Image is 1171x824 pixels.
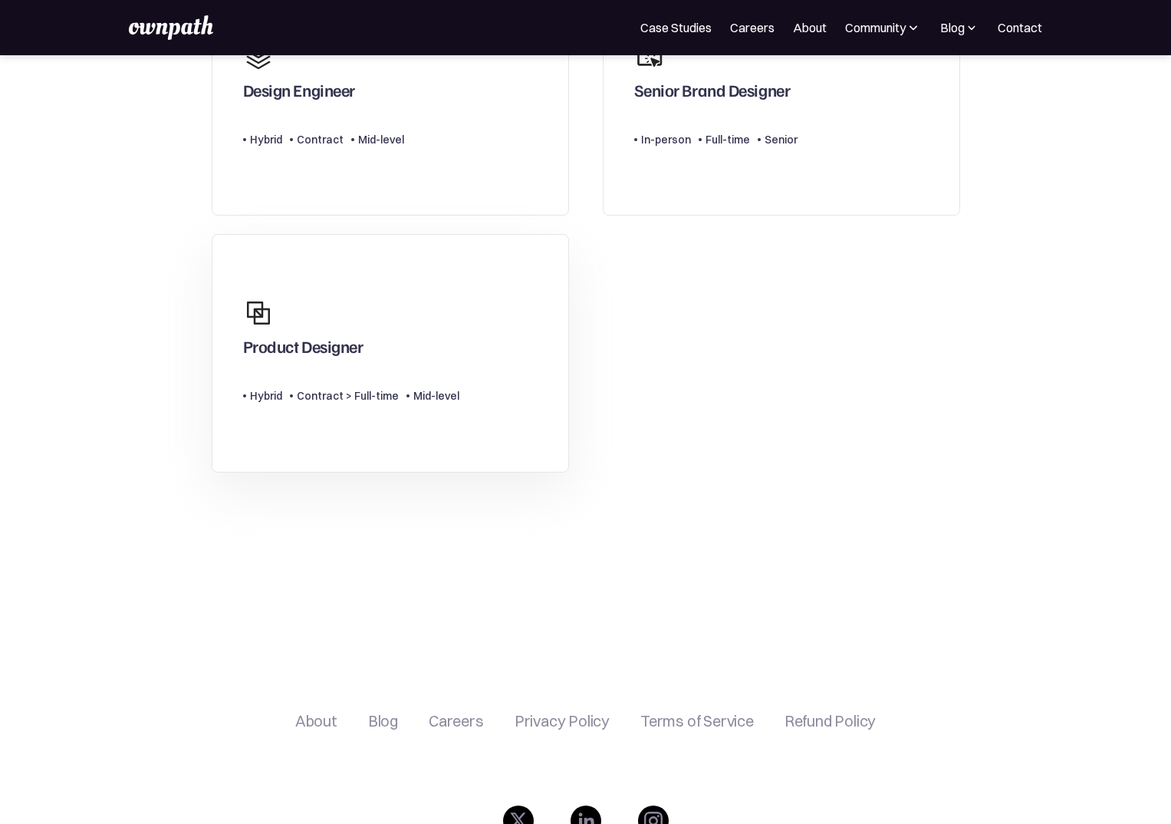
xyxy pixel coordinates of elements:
a: About [295,712,337,730]
div: Community [845,18,921,37]
div: Senior [765,130,798,149]
a: Case Studies [640,18,712,37]
a: Privacy Policy [515,712,610,730]
div: Hybrid [250,387,282,405]
a: Terms of Service [640,712,754,730]
a: Blog [368,712,398,730]
div: Full-time [706,130,750,149]
div: Contract [297,130,344,149]
a: Careers [429,712,484,730]
a: Contact [998,18,1042,37]
a: Careers [730,18,775,37]
a: Product DesignerHybridContract > Full-timeMid-level [212,234,569,473]
div: Blog [940,18,965,37]
div: Mid-level [413,387,459,405]
div: Hybrid [250,130,282,149]
a: About [793,18,827,37]
div: Product Designer [243,336,363,364]
div: Senior Brand Designer [634,80,791,107]
div: Blog [939,18,979,37]
div: Contract > Full-time [297,387,399,405]
div: Design Engineer [243,80,355,107]
div: Mid-level [358,130,404,149]
a: Refund Policy [785,712,876,730]
div: Community [845,18,906,37]
div: In-person [641,130,691,149]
